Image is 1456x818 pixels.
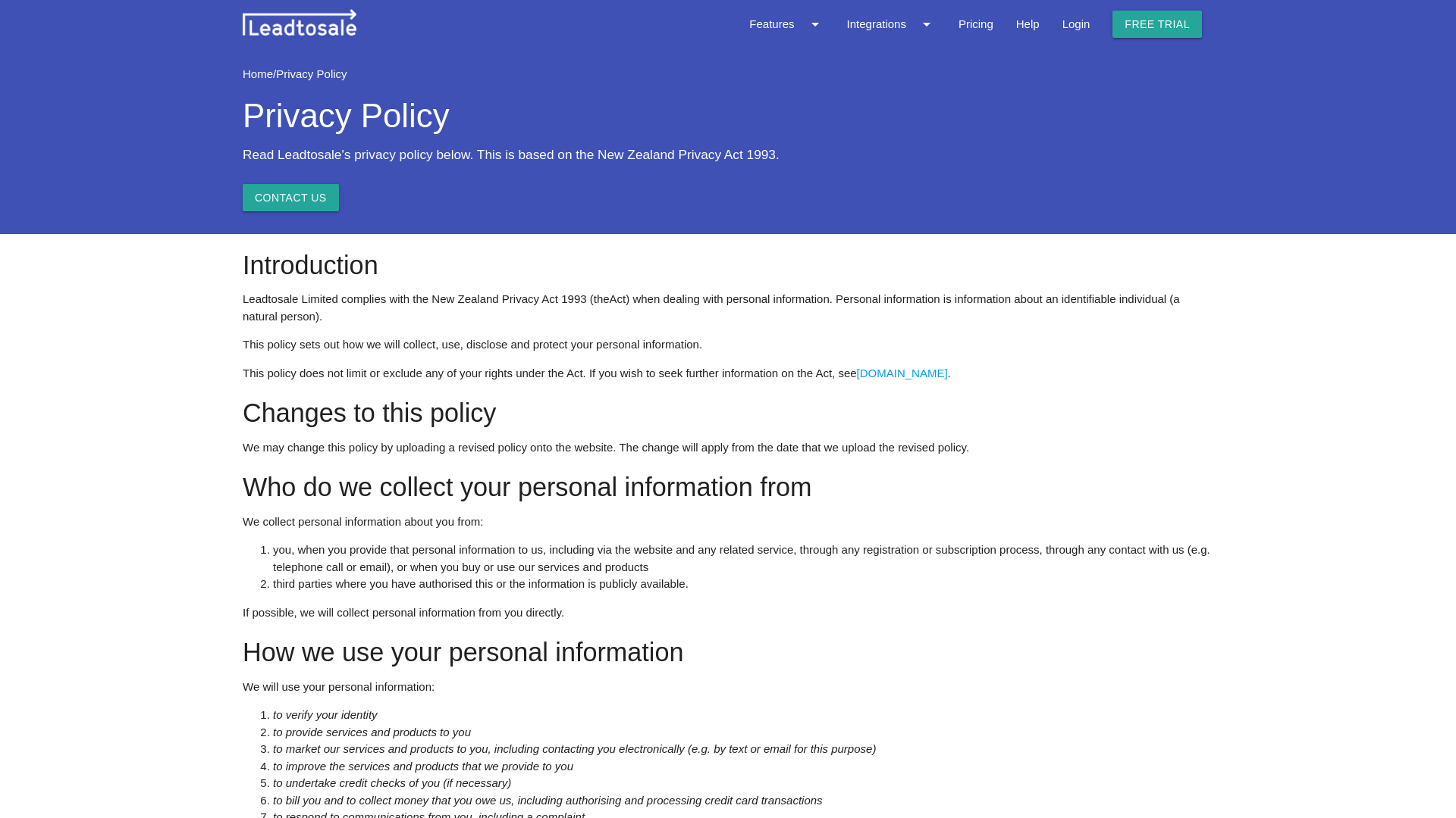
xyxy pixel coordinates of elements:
[243,336,1213,354] p: This policy sets out how we will collect, use, disclose and protect your personal information.
[273,776,511,789] em: to undertake credit checks of you (if necessary)
[243,148,1213,162] h5: Read Leadtosale's privacy policy below. This is based on the New Zealand Privacy Act 1993.
[243,251,1213,280] h3: Introduction
[243,679,1213,696] p: We will use your personal information:
[276,67,347,80] a: Privacy Policy
[243,83,1213,134] h2: Privacy Policy
[273,708,378,721] em: to verify your identity
[857,367,948,379] a: [DOMAIN_NAME]
[243,66,1213,83] div: /
[243,638,1213,667] h3: How we use your personal information
[243,365,1213,382] p: This policy does not limit or exclude any of your rights under the Act. If you wish to seek furth...
[243,604,1213,622] p: If possible, we will collect personal information from you directly.
[273,542,1213,576] li: you, when you provide that personal information to us, including via the website and any related ...
[243,184,339,211] button: Contact Us
[273,726,471,738] em: to provide services and products to you
[1112,11,1202,38] a: Free trial
[273,576,1213,593] li: third parties where you have authorised this or the information is publicly available.
[273,742,876,755] em: to market our services and products to you, including contacting you electronically (e.g. by text...
[243,473,1213,502] h3: Who do we collect your personal information from
[243,291,1213,325] p: Leadtosale Limited complies with the New Zealand Privacy Act 1993 (the ) when dealing with person...
[243,399,1213,428] h3: Changes to this policy
[273,760,573,773] em: to improve the services and products that we provide to you
[243,439,1213,457] p: We may change this policy by uploading a revised policy onto the website. The change will apply f...
[273,794,823,807] em: to bill you and to collect money that you owe us, including authorising and processing credit car...
[610,292,626,305] strong: Act
[243,67,273,80] a: Home
[243,9,356,36] img: leadtosale.png
[243,514,1213,531] p: We collect personal information about you from:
